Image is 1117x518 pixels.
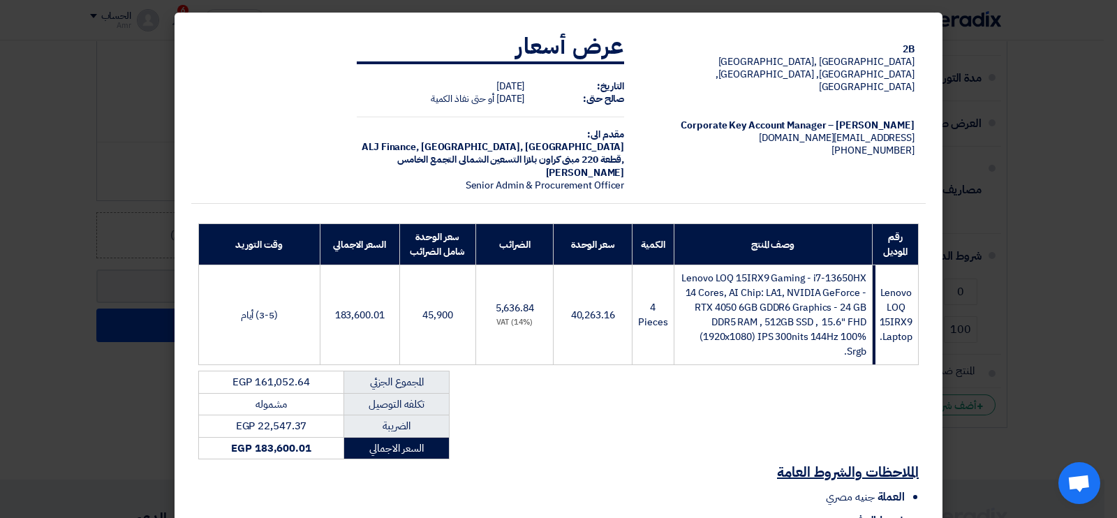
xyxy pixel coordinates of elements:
[583,91,624,106] strong: صالح حتى:
[256,397,286,412] span: مشموله
[674,224,872,265] th: وصف المنتج
[397,140,624,167] span: [GEOGRAPHIC_DATA], [GEOGRAPHIC_DATA] ,قطعة 220 مبنى كراون بلازا التسعين الشمالى التجمع الخامس
[777,461,919,482] u: الملاحظات والشروط العامة
[587,127,624,142] strong: مقدم الى:
[633,224,674,265] th: الكمية
[344,437,450,459] td: السعر الاجمالي
[872,224,918,265] th: رقم الموديل
[1058,462,1100,504] div: Open chat
[344,371,450,394] td: المجموع الجزئي
[241,308,278,323] span: (3-5) أيام
[597,79,624,94] strong: التاريخ:
[681,271,866,359] span: Lenovo LOQ 15IRX9 Gaming - i7-13650HX 14 Cores, AI Chip: LA1, NVIDIA GeForce - RTX 4050 6GB GDDR6...
[716,54,915,94] span: [GEOGRAPHIC_DATA] ,[GEOGRAPHIC_DATA] [GEOGRAPHIC_DATA], [GEOGRAPHIC_DATA], [GEOGRAPHIC_DATA]
[516,29,624,63] strong: عرض أسعار
[878,489,905,505] span: العملة
[872,265,918,365] td: Lenovo LOQ 15IRX9 Laptop.
[236,418,307,434] span: EGP 22,547.37
[554,224,633,265] th: سعر الوحدة
[320,224,399,265] th: السعر الاجمالي
[496,79,524,94] span: [DATE]
[422,308,452,323] span: 45,900
[571,308,615,323] span: 40,263.16
[496,301,534,316] span: 5,636.84
[399,224,475,265] th: سعر الوحدة شامل الضرائب
[335,308,385,323] span: 183,600.01
[362,140,419,154] span: ALJ Finance,
[466,178,625,193] span: Senior Admin & Procurement Officer
[476,224,554,265] th: الضرائب
[199,224,320,265] th: وقت التوريد
[231,441,311,456] strong: EGP 183,600.01
[638,300,667,330] span: 4 Pieces
[759,131,915,145] span: [EMAIL_ADDRESS][DOMAIN_NAME]
[344,393,450,415] td: تكلفه التوصيل
[546,165,625,180] span: [PERSON_NAME]
[646,43,915,56] div: 2B
[431,91,494,106] span: أو حتى نفاذ الكمية
[199,371,344,394] td: EGP 161,052.64
[826,489,874,505] span: جنيه مصري
[344,415,450,438] td: الضريبة
[496,91,524,106] span: [DATE]
[831,143,915,158] span: [PHONE_NUMBER]
[646,119,915,132] div: [PERSON_NAME] – Corporate Key Account Manager
[482,317,547,329] div: (14%) VAT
